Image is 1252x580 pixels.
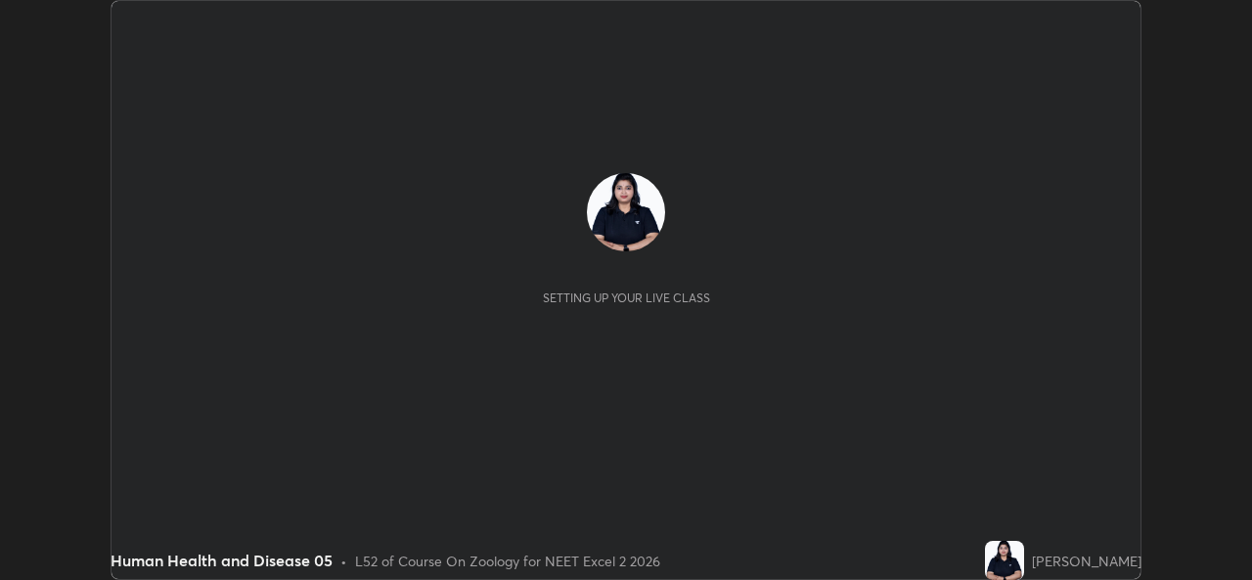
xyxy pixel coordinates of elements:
img: 34b1a84fc98c431cacd8836922283a2e.jpg [587,173,665,251]
div: [PERSON_NAME] [1032,551,1141,571]
img: 34b1a84fc98c431cacd8836922283a2e.jpg [985,541,1024,580]
div: Setting up your live class [543,290,710,305]
div: Human Health and Disease 05 [111,549,333,572]
div: L52 of Course On Zoology for NEET Excel 2 2026 [355,551,660,571]
div: • [340,551,347,571]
